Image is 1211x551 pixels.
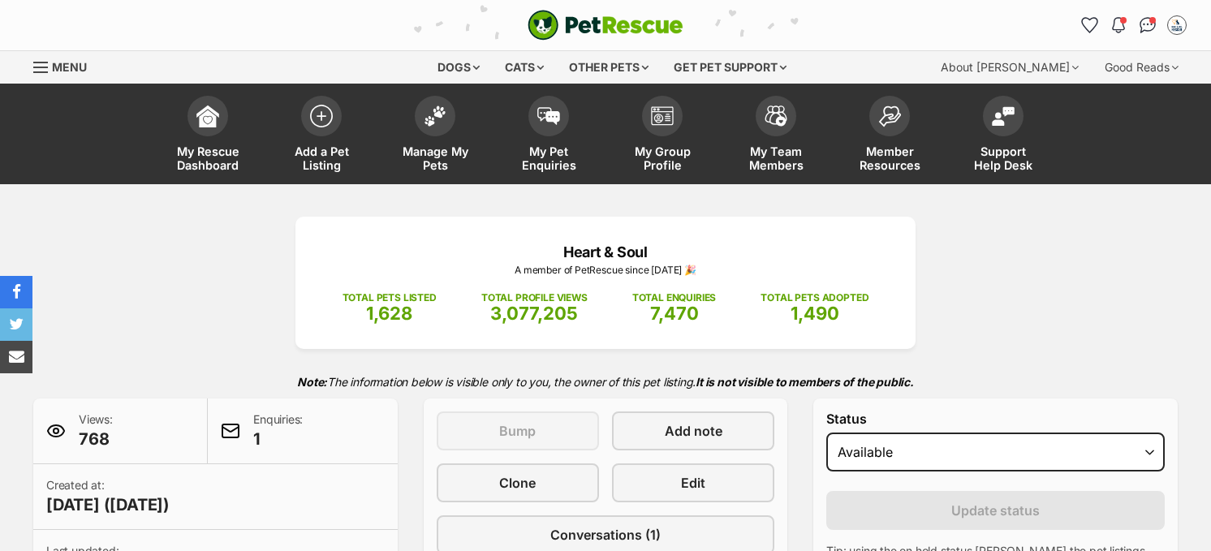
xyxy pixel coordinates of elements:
[853,144,926,172] span: Member Resources
[1140,17,1157,33] img: chat-41dd97257d64d25036548639549fe6c8038ab92f7586957e7f3b1b290dea8141.svg
[558,51,660,84] div: Other pets
[79,411,113,450] p: Views:
[1093,51,1190,84] div: Good Reads
[79,428,113,450] span: 768
[196,105,219,127] img: dashboard-icon-eb2f2d2d3e046f16d808141f083e7271f6b2e854fb5c12c21221c1fb7104beca.svg
[946,88,1060,184] a: Support Help Desk
[366,303,412,324] span: 1,628
[1169,17,1185,33] img: Megan Ostwald profile pic
[310,105,333,127] img: add-pet-listing-icon-0afa8454b4691262ce3f59096e99ab1cd57d4a30225e0717b998d2c9b9846f56.svg
[499,473,536,493] span: Clone
[992,106,1015,126] img: help-desk-icon-fdf02630f3aa405de69fd3d07c3f3aa587a6932b1a1747fa1d2bba05be0121f9.svg
[1076,12,1102,38] a: Favourites
[46,493,170,516] span: [DATE] ([DATE])
[151,88,265,184] a: My Rescue Dashboard
[1135,12,1161,38] a: Conversations
[833,88,946,184] a: Member Resources
[499,421,536,441] span: Bump
[967,144,1040,172] span: Support Help Desk
[378,88,492,184] a: Manage My Pets
[343,291,437,305] p: TOTAL PETS LISTED
[612,463,774,502] a: Edit
[1112,17,1125,33] img: notifications-46538b983faf8c2785f20acdc204bb7945ddae34d4c08c2a6579f10ce5e182be.svg
[493,51,555,84] div: Cats
[1105,12,1131,38] button: Notifications
[791,303,839,324] span: 1,490
[426,51,491,84] div: Dogs
[826,411,1165,426] label: Status
[1076,12,1190,38] ul: Account quick links
[285,144,358,172] span: Add a Pet Listing
[632,291,716,305] p: TOTAL ENQUIRIES
[537,107,560,125] img: pet-enquiries-icon-7e3ad2cf08bfb03b45e93fb7055b45f3efa6380592205ae92323e6603595dc1f.svg
[171,144,244,172] span: My Rescue Dashboard
[492,88,605,184] a: My Pet Enquiries
[612,411,774,450] a: Add note
[650,303,699,324] span: 7,470
[265,88,378,184] a: Add a Pet Listing
[253,411,303,450] p: Enquiries:
[761,291,868,305] p: TOTAL PETS ADOPTED
[826,491,1165,530] button: Update status
[437,463,599,502] a: Clone
[490,303,578,324] span: 3,077,205
[46,477,170,516] p: Created at:
[320,263,891,278] p: A member of PetRescue since [DATE] 🎉
[681,473,705,493] span: Edit
[878,105,901,127] img: member-resources-icon-8e73f808a243e03378d46382f2149f9095a855e16c252ad45f914b54edf8863c.svg
[320,241,891,263] p: Heart & Soul
[605,88,719,184] a: My Group Profile
[424,105,446,127] img: manage-my-pets-icon-02211641906a0b7f246fdf0571729dbe1e7629f14944591b6c1af311fb30b64b.svg
[528,10,683,41] img: logo-cat-932fe2b9b8326f06289b0f2fb663e598f794de774fb13d1741a6617ecf9a85b4.svg
[765,105,787,127] img: team-members-icon-5396bd8760b3fe7c0b43da4ab00e1e3bb1a5d9ba89233759b79545d2d3fc5d0d.svg
[1164,12,1190,38] button: My account
[253,428,303,450] span: 1
[399,144,472,172] span: Manage My Pets
[33,365,1178,398] p: The information below is visible only to you, the owner of this pet listing.
[662,51,798,84] div: Get pet support
[739,144,812,172] span: My Team Members
[651,106,674,126] img: group-profile-icon-3fa3cf56718a62981997c0bc7e787c4b2cf8bcc04b72c1350f741eb67cf2f40e.svg
[52,60,87,74] span: Menu
[929,51,1090,84] div: About [PERSON_NAME]
[951,501,1040,520] span: Update status
[512,144,585,172] span: My Pet Enquiries
[550,525,661,545] span: Conversations (1)
[719,88,833,184] a: My Team Members
[528,10,683,41] a: PetRescue
[437,411,599,450] button: Bump
[665,421,722,441] span: Add note
[297,375,327,389] strong: Note:
[481,291,588,305] p: TOTAL PROFILE VIEWS
[33,51,98,80] a: Menu
[626,144,699,172] span: My Group Profile
[696,375,914,389] strong: It is not visible to members of the public.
